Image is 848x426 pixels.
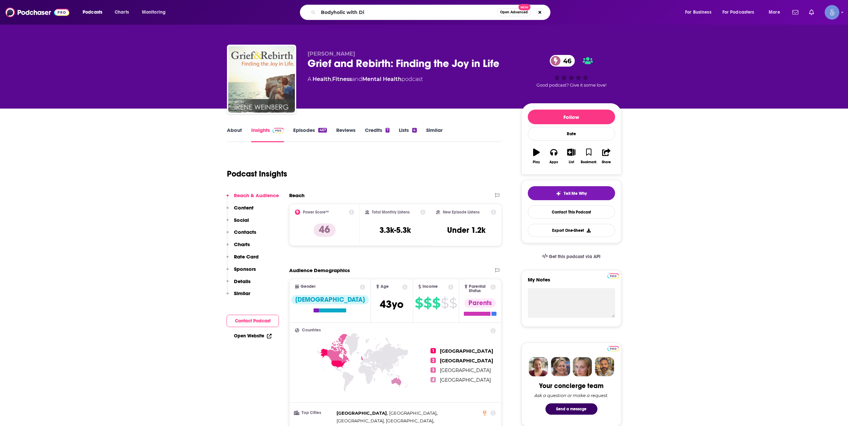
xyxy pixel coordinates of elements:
div: Apps [549,160,558,164]
h2: New Episode Listens [443,210,479,214]
input: Search podcasts, credits, & more... [318,7,497,18]
div: Parents [464,298,496,308]
span: , [337,409,388,417]
img: tell me why sparkle [556,191,561,196]
span: [GEOGRAPHIC_DATA] [389,410,436,416]
button: Play [528,144,545,168]
button: Content [227,205,254,217]
span: Countries [302,328,321,332]
h3: 3.3k-5.3k [380,225,411,235]
div: [DEMOGRAPHIC_DATA] [291,295,369,304]
div: 4 [412,128,417,133]
a: Reviews [336,127,356,142]
span: Age [381,284,389,289]
h3: Under 1.2k [447,225,485,235]
h3: Top Cities [295,411,334,415]
img: Jules Profile [573,357,592,376]
img: Barbara Profile [551,357,570,376]
span: [GEOGRAPHIC_DATA], [GEOGRAPHIC_DATA] [337,418,433,423]
a: 46 [550,55,575,67]
span: Charts [115,8,129,17]
p: Charts [234,241,250,247]
div: List [569,160,574,164]
span: Tell Me Why [564,191,587,196]
img: Podchaser Pro [273,128,284,133]
button: Send a message [545,403,597,415]
a: Get this podcast via API [537,248,606,265]
span: Gender [301,284,316,289]
a: About [227,127,242,142]
span: [GEOGRAPHIC_DATA] [440,367,491,373]
img: Jon Profile [595,357,614,376]
p: Similar [234,290,250,296]
button: Export One-Sheet [528,224,615,237]
a: Credits7 [365,127,390,142]
div: Your concierge team [539,382,603,390]
a: Mental Health [362,76,402,82]
button: Rate Card [227,253,259,266]
span: 2 [430,358,436,363]
span: For Business [685,8,711,17]
button: Similar [227,290,250,302]
a: Episodes467 [293,127,327,142]
span: , [337,417,434,425]
div: A podcast [308,75,423,83]
span: $ [449,298,457,308]
a: Pro website [607,272,619,279]
p: 46 [314,223,336,237]
span: 4 [430,377,436,382]
span: and [352,76,362,82]
div: Rate [528,127,615,141]
span: 46 [556,55,575,67]
p: Details [234,278,251,284]
button: open menu [680,7,720,18]
p: Reach & Audience [234,192,279,199]
button: Sponsors [227,266,256,278]
a: Open Website [234,333,272,339]
button: open menu [718,7,764,18]
h1: Podcast Insights [227,169,287,179]
h2: Power Score™ [303,210,329,214]
span: New [518,4,530,10]
button: List [562,144,580,168]
span: $ [424,298,431,308]
a: Health [313,76,331,82]
div: 467 [318,128,327,133]
span: Income [423,284,438,289]
div: 7 [386,128,390,133]
span: 43 yo [380,298,404,311]
button: Social [227,217,249,229]
p: Rate Card [234,253,259,260]
a: InsightsPodchaser Pro [251,127,284,142]
button: Contact Podcast [227,315,279,327]
img: Podchaser Pro [607,346,619,351]
img: Sydney Profile [529,357,548,376]
span: Get this podcast via API [549,254,600,259]
a: Show notifications dropdown [806,7,817,18]
p: Social [234,217,249,223]
h2: Audience Demographics [289,267,350,273]
span: [GEOGRAPHIC_DATA] [440,348,493,354]
button: tell me why sparkleTell Me Why [528,186,615,200]
span: , [389,409,437,417]
button: open menu [137,7,174,18]
div: Play [533,160,540,164]
span: 3 [430,367,436,373]
span: $ [441,298,448,308]
button: Follow [528,110,615,124]
span: [GEOGRAPHIC_DATA] [440,358,493,364]
img: Grief and Rebirth: Finding the Joy in Life [228,46,295,113]
a: Charts [110,7,133,18]
div: 46Good podcast? Give it some love! [521,51,621,92]
span: [GEOGRAPHIC_DATA] [440,377,491,383]
a: Fitness [332,76,352,82]
span: Parental Status [469,284,489,293]
span: [GEOGRAPHIC_DATA] [337,410,387,416]
div: Ask a question or make a request. [534,393,608,398]
div: Search podcasts, credits, & more... [306,5,557,20]
a: Lists4 [399,127,417,142]
h2: Reach [289,192,305,199]
p: Sponsors [234,266,256,272]
a: Similar [426,127,442,142]
span: More [769,8,780,17]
